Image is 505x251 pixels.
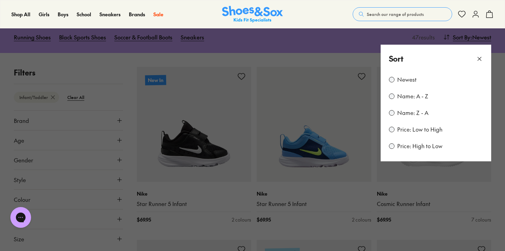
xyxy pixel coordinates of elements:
a: Brands [129,11,145,18]
a: Sale [153,11,163,18]
a: Shoes & Sox [222,6,283,23]
label: Name: Z - A [397,109,428,117]
a: School [77,11,91,18]
img: SNS_Logo_Responsive.svg [222,6,283,23]
iframe: Gorgias live chat messenger [7,205,35,230]
button: Search our range of products [353,7,452,21]
a: Boys [58,11,68,18]
label: Name: A - Z [397,92,428,100]
label: Newest [397,76,417,83]
span: Search our range of products [367,11,424,17]
p: Sort [389,53,403,64]
a: Girls [39,11,49,18]
a: Shop All [11,11,30,18]
label: Price: Low to High [397,126,442,133]
a: Sneakers [99,11,121,18]
label: Price: High to Low [397,142,442,150]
